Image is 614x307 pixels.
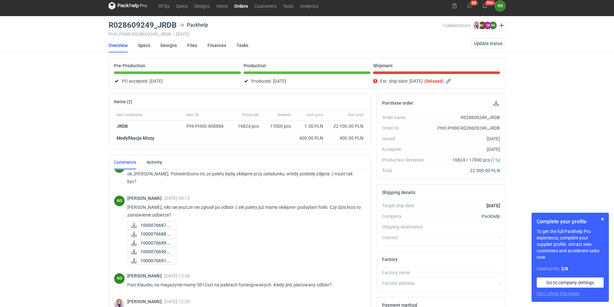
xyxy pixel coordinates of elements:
[207,38,226,52] a: Finances
[109,2,147,10] svg: Packhelp Pro
[307,112,323,117] span: Unit price
[140,222,171,229] span: 1000076687.jpg
[109,38,128,52] a: Overview
[140,230,171,237] span: 1000076688.jpg
[114,273,125,284] figcaption: NS
[296,123,323,129] div: 1.30 PLN
[497,21,506,30] button: Edit collaborators
[429,114,500,121] div: R028609249_JRDB
[429,146,500,153] div: [DATE]
[382,269,429,276] div: Factory name
[424,79,426,84] em: (
[348,112,363,117] span: Net total
[164,273,190,278] span: [DATE] 12:34
[561,266,568,271] strong: 2 / 8
[127,273,164,278] span: [PERSON_NAME]
[537,265,604,272] div: Completed:
[382,224,429,230] div: Shipping destination
[382,190,415,195] h2: Shipping details
[127,196,164,201] span: [PERSON_NAME]
[492,99,500,107] button: Download PO
[443,23,470,28] span: Collaborators
[127,248,177,256] a: 1000076690.jpg
[127,221,177,229] a: 1000076687.jpg
[187,123,230,129] div: PHI-PH00-A08884
[138,38,150,52] a: Specs
[382,202,429,209] div: Target ship date
[328,135,363,141] div: 400.00 PLN
[495,1,505,11] button: NS
[191,2,213,10] a: Designs
[480,1,490,11] button: 99+
[537,218,604,226] h1: Complete your profile
[127,230,177,238] a: 1000076688.jpg
[261,120,293,132] div: 17000 pcs
[114,155,136,169] a: Comments
[117,135,154,141] strong: Modyfikacja kliszy
[382,114,429,121] div: Order name
[297,2,321,10] a: Analytics
[114,77,241,85] div: PO accepted:
[478,22,486,29] figcaption: KI
[382,146,429,153] div: Accepted
[232,120,261,132] div: 16824 pcs
[328,123,363,129] div: 22 100.00 PLN
[117,112,142,117] span: Item nickname
[382,257,398,262] h2: Factory
[187,112,199,117] span: Item ID
[429,135,500,142] div: [DATE]
[114,273,125,284] div: Natalia Stępak
[236,38,248,52] a: Tasks
[471,38,505,49] button: Update status
[173,2,191,10] a: Specs
[164,196,190,201] span: [DATE] 09:13
[277,112,291,117] span: Ordered
[445,77,453,85] button: Edit estimated shipping date
[114,196,125,206] div: Natalia Stępak
[382,213,429,219] div: Company
[127,170,361,185] p: ok, [PERSON_NAME]. Potwierdzono mi, ze palety będą oklejane przy załadunku, wtedy podeślę zdjęcia...
[382,234,429,241] div: Contact
[537,290,580,297] button: Don’t show this again
[429,125,500,131] div: PHO-PH00-R028609249_JRDB
[429,167,500,174] div: 22 500.00 PLN
[187,38,197,52] a: Files
[213,2,231,10] a: Items
[251,2,280,10] a: Customers
[486,203,500,208] strong: [DATE]
[114,63,145,68] p: Pre-Production
[117,124,128,129] a: JRDB
[127,257,177,265] a: 1000076691.jpg
[429,280,500,286] div: -
[127,281,361,289] p: Pani Klaudio, na magazynie mamy 5012szt na paletach fumingowanych. Kiedy jest planowany odbiór?
[109,32,443,37] div: PHO-PH00-R028609249_JRDB [DATE]
[382,157,429,163] div: Production Deviation
[179,21,208,29] div: Packhelp
[382,125,429,131] div: Order ID
[495,1,505,11] div: Natalia Stępak
[242,112,259,117] span: Produced
[409,77,423,85] span: [DATE]
[426,79,442,84] strong: Delayed
[140,257,171,264] span: 1000076691.jpg
[382,167,429,174] div: Total
[149,77,163,85] span: [DATE]
[489,22,497,29] figcaption: NS
[442,79,444,84] em: )
[373,63,393,68] p: Shipment
[382,100,413,106] h2: Purchase order
[599,215,606,223] button: Skip for now
[140,239,171,247] span: 1000076689.jpg
[231,2,251,10] a: Orders
[140,248,171,255] span: 1000076690.jpg
[114,99,132,104] h2: Items (2)
[164,299,190,304] span: [DATE] 12:39
[109,21,177,29] h3: R028609249_JRDB
[127,203,361,219] p: [PERSON_NAME], nikt sie jeszcze nie zgłosił po odbiór :( ale palety już mamy oklejone- podsyłam f...
[244,77,370,85] div: Produced:
[273,77,286,85] span: [DATE]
